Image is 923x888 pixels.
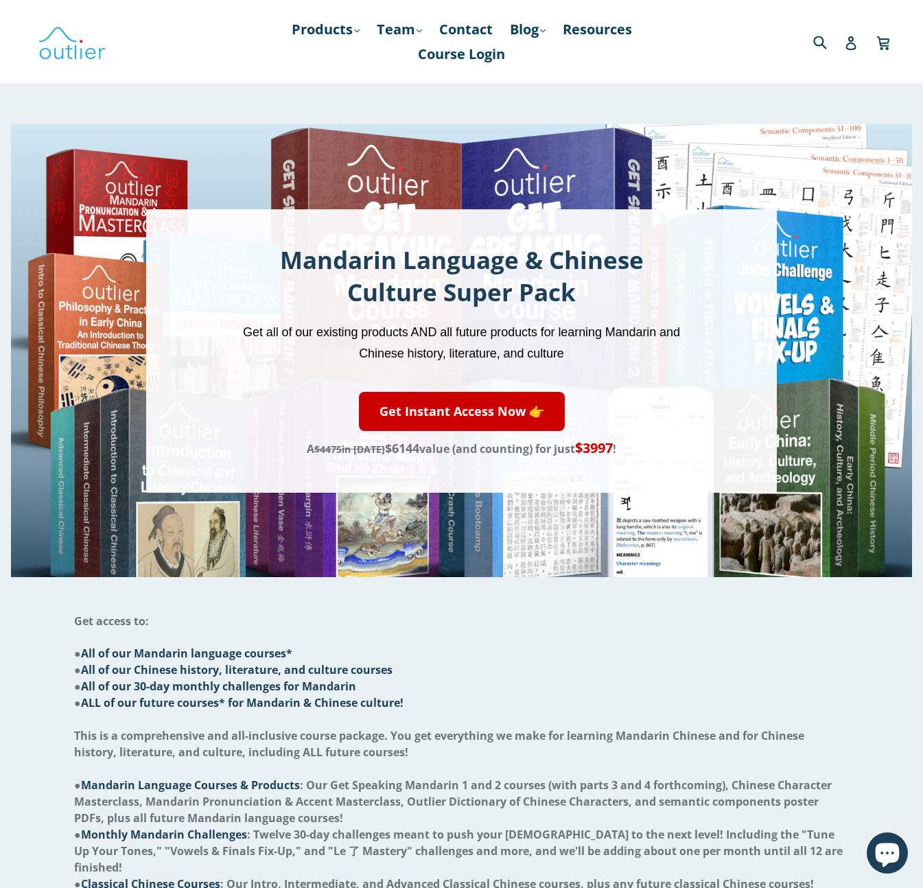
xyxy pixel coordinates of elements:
[81,679,356,694] span: All of our 30-day monthly challenges for Mandarin
[285,17,366,42] a: Products
[81,827,247,842] span: Monthly Mandarin Challenges
[359,392,565,431] a: Get Instant Access Now 👉
[74,679,356,694] span: ●
[503,17,552,42] a: Blog
[370,17,429,42] a: Team
[314,443,342,456] span: $4475
[81,778,300,793] span: Mandarin Language Courses & Products
[81,695,404,710] span: ALL of our future courses* for Mandarin & Chinese culture!
[863,832,912,877] inbox-online-store-chat: Shopify online store chat
[74,827,843,875] span: ● : Twelve 30-day challenges meant to push your [DEMOGRAPHIC_DATA] to the next level! Including t...
[74,778,832,826] span: ● : Our Get Speaking Mandarin 1 and 2 courses (with parts 3 and 4 forthcoming), Chinese Character...
[575,439,613,457] span: $3997
[556,17,639,42] a: Resources
[385,440,419,456] span: $6144
[74,695,404,710] span: ●
[74,614,149,629] span: Get access to:
[235,244,689,308] h1: Mandarin Language & Chinese Culture Super Pack
[74,728,804,760] span: This is a comprehensive and all-inclusive course package. You get everything we make for learning...
[432,17,500,42] a: Contact
[307,441,616,456] span: A value (and counting) for just !
[411,42,512,67] a: Course Login
[81,646,292,661] span: All of our Mandarin language courses*
[81,662,393,677] span: All of our Chinese history, literature, and culture courses
[243,325,680,360] span: Get all of our existing products AND all future products for learning Mandarin and Chinese histor...
[74,662,393,677] span: ●
[810,27,848,56] input: Search
[74,646,292,661] span: ●
[38,22,106,62] img: Outlier Linguistics
[314,443,385,456] s: in [DATE]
